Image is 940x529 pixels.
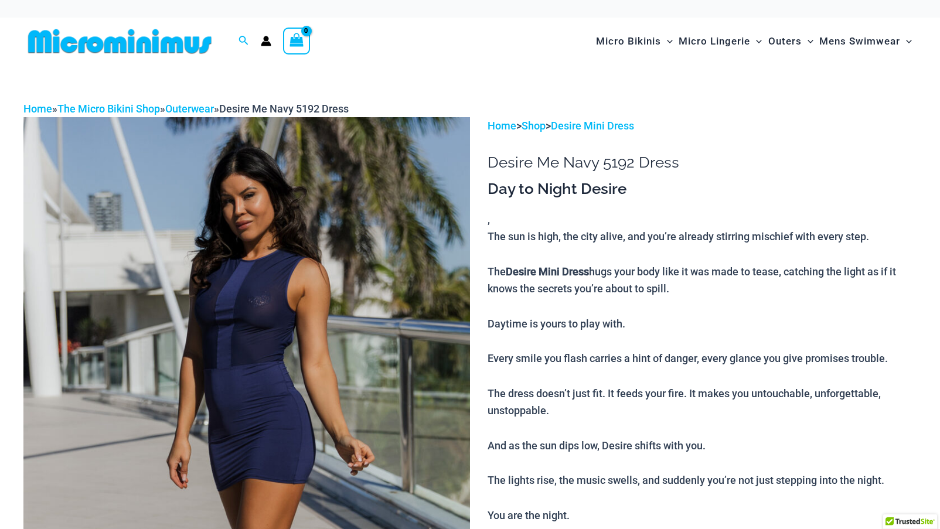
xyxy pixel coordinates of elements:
[283,28,310,54] a: View Shopping Cart, empty
[551,120,634,132] a: Desire Mini Dress
[750,26,762,56] span: Menu Toggle
[219,103,349,115] span: Desire Me Navy 5192 Dress
[165,103,214,115] a: Outerwear
[591,22,917,61] nav: Site Navigation
[261,36,271,46] a: Account icon link
[679,26,750,56] span: Micro Lingerie
[488,179,917,199] h3: Day to Night Desire
[488,153,917,172] h1: Desire Me Navy 5192 Dress
[522,120,546,132] a: Shop
[23,103,349,115] span: » » »
[661,26,673,56] span: Menu Toggle
[239,34,249,49] a: Search icon link
[819,26,900,56] span: Mens Swimwear
[676,23,765,59] a: Micro LingerieMenu ToggleMenu Toggle
[768,26,802,56] span: Outers
[23,28,216,54] img: MM SHOP LOGO FLAT
[765,23,816,59] a: OutersMenu ToggleMenu Toggle
[900,26,912,56] span: Menu Toggle
[506,265,589,278] b: Desire Mini Dress
[488,120,516,132] a: Home
[802,26,813,56] span: Menu Toggle
[596,26,661,56] span: Micro Bikinis
[57,103,160,115] a: The Micro Bikini Shop
[593,23,676,59] a: Micro BikinisMenu ToggleMenu Toggle
[816,23,915,59] a: Mens SwimwearMenu ToggleMenu Toggle
[23,103,52,115] a: Home
[488,117,917,135] p: > >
